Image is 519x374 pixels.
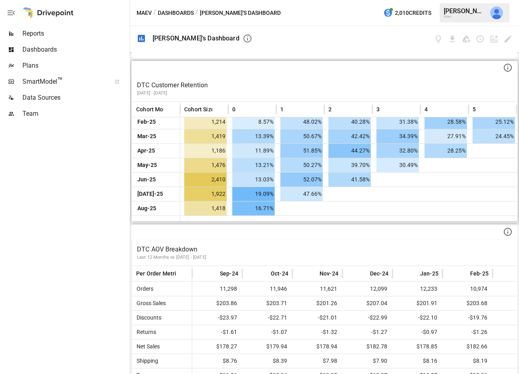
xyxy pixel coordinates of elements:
span: Gross Sales [133,300,166,306]
span: 1,922 [184,187,227,201]
button: 2,010Credits [380,6,435,20]
div: / [195,8,198,18]
span: 34.39% [376,129,419,143]
img: Eric Powlick [490,6,503,19]
button: Sort [213,104,224,115]
span: 48.02% [280,115,323,129]
span: Discounts [133,314,161,321]
span: $7.90 [346,354,388,368]
span: 44.27% [328,144,371,158]
span: Feb-25 [136,115,157,129]
span: $201.26 [296,296,338,310]
span: $178.94 [296,340,338,354]
span: $178.27 [196,340,238,354]
div: / [153,8,156,18]
span: Oct-24 [271,269,288,277]
span: -$1.26 [447,325,489,339]
span: Plans [22,61,128,70]
span: 52.07% [280,173,323,187]
button: Sort [358,268,369,279]
span: Apr-25 [136,144,156,158]
span: 12,233 [396,282,439,296]
span: 13.21% [232,158,275,172]
div: [PERSON_NAME] [444,7,485,15]
span: 12,099 [346,282,388,296]
span: 13.39% [232,129,275,143]
span: Reports [22,29,128,38]
span: 27.91% [424,129,467,143]
span: Feb-25 [470,269,489,277]
span: 11.89% [232,144,275,158]
span: -$22.10 [396,311,439,325]
span: 10,974 [447,282,489,296]
span: 11,621 [296,282,338,296]
span: 1,418 [184,201,227,215]
button: Sort [508,268,519,279]
span: 1 [280,105,284,113]
span: 50.27% [280,158,323,172]
span: -$1.61 [196,325,238,339]
span: $8.19 [447,354,489,368]
button: Edit dashboard [503,34,513,44]
p: [DATE] - [DATE] [137,90,512,97]
span: 1,214 [184,115,227,129]
span: Dec-24 [370,269,388,277]
button: Sort [308,268,319,279]
button: Maev [137,8,152,18]
span: $182.66 [447,340,489,354]
button: Schedule dashboard [476,34,485,44]
p: DTC Customer Retention [137,80,512,90]
span: Cohort Size [184,105,214,113]
button: Sort [380,104,392,115]
span: $207.04 [346,296,388,310]
span: 13.03% [232,173,275,187]
span: $178.85 [396,340,439,354]
span: 40.28% [328,115,371,129]
button: Sort [477,104,488,115]
span: -$19.76 [447,311,489,325]
span: 31.38% [376,115,419,129]
button: Sort [165,104,176,115]
span: $7.98 [296,354,338,368]
span: 32.80% [376,144,419,158]
span: -$1.07 [246,325,288,339]
span: Sep-24 [220,269,238,277]
button: Add widget [489,34,499,44]
span: 8.57% [232,115,275,129]
span: Orders [133,286,153,292]
span: 51.85% [280,144,323,158]
span: Dashboards [22,45,128,54]
span: 11,946 [246,282,288,296]
button: Dashboards [158,8,194,18]
button: Sort [177,268,188,279]
span: -$0.97 [396,325,439,339]
button: Eric Powlick [485,2,508,24]
span: Per Order Metric [136,269,179,277]
button: Sort [236,104,247,115]
button: Sort [458,268,469,279]
button: Sort [332,104,344,115]
div: Maev [444,15,485,18]
span: 42.42% [328,129,371,143]
span: -$22.71 [246,311,288,325]
span: $8.76 [196,354,238,368]
span: Jun-25 [136,173,157,187]
span: $8.16 [396,354,439,368]
div: [PERSON_NAME]'s Dashboard [153,34,239,42]
button: Save as Google Doc [462,34,471,44]
span: $203.68 [447,296,489,310]
span: Team [22,109,128,119]
span: 11,298 [196,282,238,296]
span: 30.49% [376,158,419,172]
span: 19.09% [232,187,275,201]
span: Shipping [133,358,158,364]
button: View documentation [434,34,443,44]
span: $203.71 [246,296,288,310]
p: Last 12 Months vs [DATE] - [DATE] [137,254,512,261]
span: 50.67% [280,129,323,143]
span: -$23.97 [196,311,238,325]
span: 2,010 Credits [395,8,431,18]
span: Net Sales [133,343,160,350]
span: 41.58% [328,173,371,187]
